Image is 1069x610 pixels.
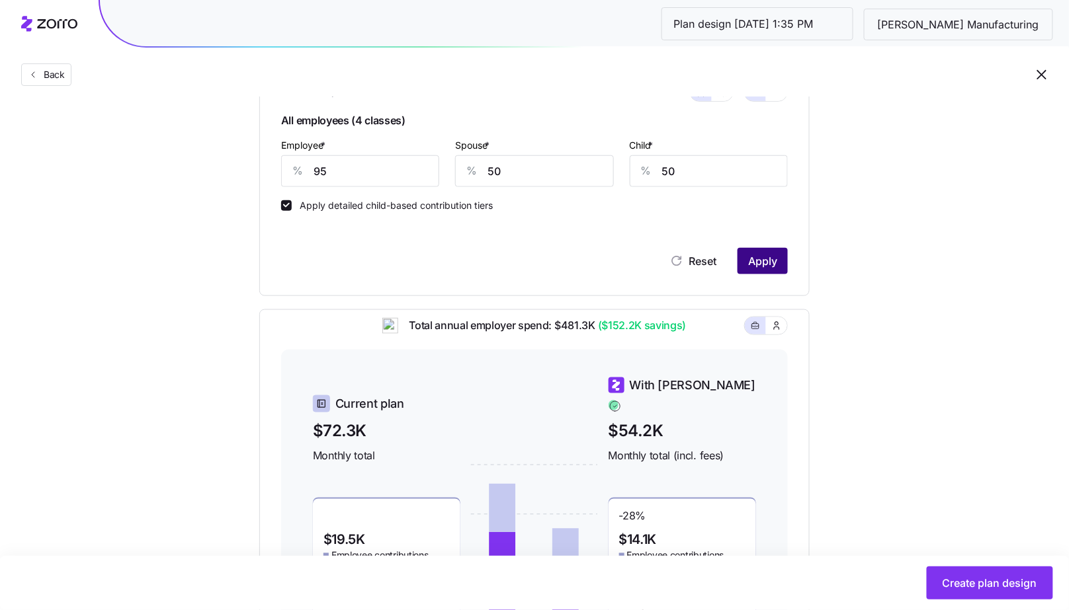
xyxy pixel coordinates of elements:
span: $14.1K [619,533,657,547]
label: Spouse [455,138,492,153]
span: Back [38,68,65,81]
div: % [630,156,662,186]
div: % [282,156,314,186]
span: Create plan design [943,575,1037,591]
span: Reset [689,253,716,269]
label: Employee [281,138,328,153]
span: -28 % [619,510,646,531]
button: Back [21,63,71,86]
label: Apply detailed child-based contribution tiers [292,200,493,211]
img: ai-icon.png [382,318,398,334]
span: ($152.2K savings) [595,317,687,334]
span: Apply [748,253,777,269]
span: $19.5K [323,533,365,547]
span: Current plan [335,395,404,413]
div: % [456,156,488,186]
span: [PERSON_NAME] Manufacturing [867,17,1050,33]
span: Employee contributions [331,549,429,562]
span: With [PERSON_NAME] [630,376,756,395]
button: Create plan design [927,566,1053,599]
span: Monthly total (incl. fees) [609,448,756,465]
span: All employees (4 classes) [281,110,788,137]
span: $54.2K [609,418,756,443]
label: Child [630,138,656,153]
span: Monthly total [313,448,460,465]
span: Employee contributions [627,549,724,562]
span: Total annual employer spend: $481.3K [398,317,686,334]
button: Reset [660,248,727,274]
button: Apply [738,248,788,274]
span: $72.3K [313,418,460,443]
